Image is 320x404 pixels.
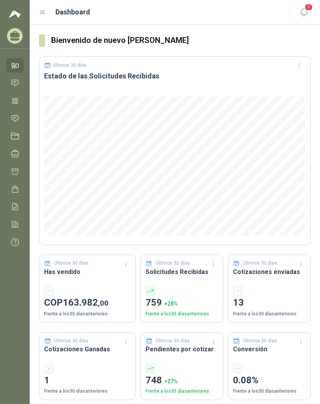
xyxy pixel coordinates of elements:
[44,71,306,81] h3: Estado de las Solicitudes Recibidas
[53,62,87,68] p: Últimos 30 días
[233,286,242,295] div: -
[146,344,218,354] h3: Pendientes por cotizar
[146,310,218,318] p: Frente a los 30 días anteriores
[44,388,131,395] p: Frente a los 30 días anteriores
[44,364,53,373] div: -
[243,260,277,267] p: Últimos 30 días
[44,310,131,318] p: Frente a los 30 días anteriores
[44,373,131,388] p: 1
[164,301,178,307] span: + 28 %
[304,4,313,11] span: 1
[146,295,218,310] p: 759
[9,9,21,19] img: Logo peakr
[44,286,53,295] div: -
[44,295,131,310] p: COP
[164,378,178,384] span: + 27 %
[233,364,242,373] div: -
[44,267,131,277] h3: Has vendido
[51,34,311,46] h3: Bienvenido de nuevo [PERSON_NAME]
[243,337,277,345] p: Últimos 30 días
[146,373,218,388] p: 748
[233,295,306,310] p: 13
[146,267,218,277] h3: Solicitudes Recibidas
[156,260,190,267] p: Últimos 30 días
[156,337,190,345] p: Últimos 30 días
[98,299,108,308] span: ,00
[54,337,88,345] p: Últimos 30 días
[297,5,311,20] button: 1
[233,267,306,277] h3: Cotizaciones enviadas
[146,388,218,395] p: Frente a los 30 días anteriores
[63,297,108,308] span: 163.982
[54,260,88,267] p: Últimos 30 días
[55,7,90,18] h1: Dashboard
[44,344,131,354] h3: Cotizaciones Ganadas
[233,310,306,318] p: Frente a los 30 días anteriores
[233,373,306,388] p: 0.08%
[233,388,306,395] p: Frente a los 30 días anteriores
[233,344,306,354] h3: Conversión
